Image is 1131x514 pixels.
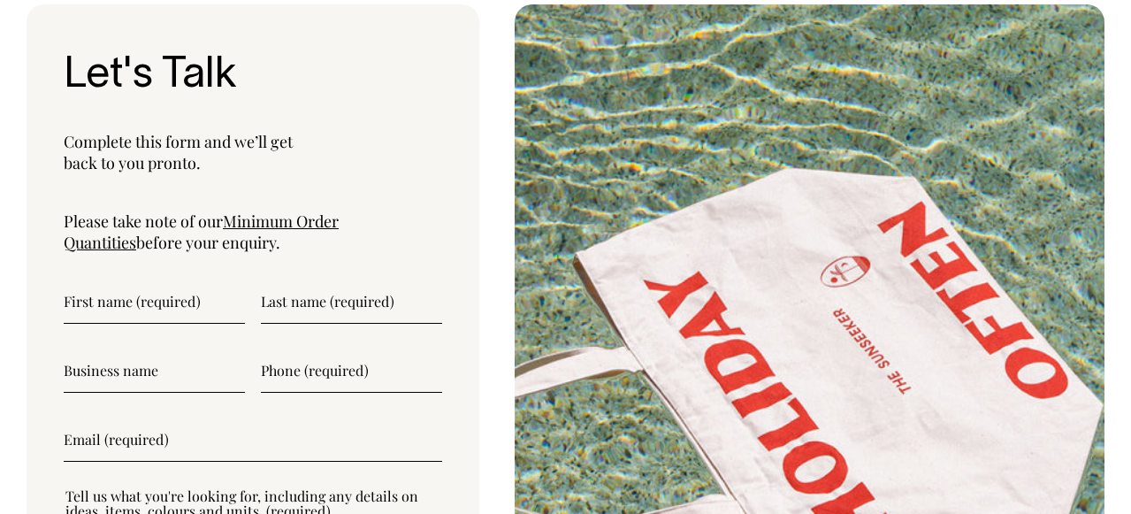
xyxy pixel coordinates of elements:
[64,349,245,393] input: Business name
[64,280,245,324] input: First name (required)
[64,53,442,100] h3: Let's Talk
[261,349,442,393] input: Phone (required)
[64,131,442,173] p: Complete this form and we’ll get back to you pronto.
[64,211,442,253] p: Please take note of our before your enquiry.
[261,280,442,324] input: Last name (required)
[64,418,442,462] input: Email (required)
[64,211,339,253] a: Minimum Order Quantities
